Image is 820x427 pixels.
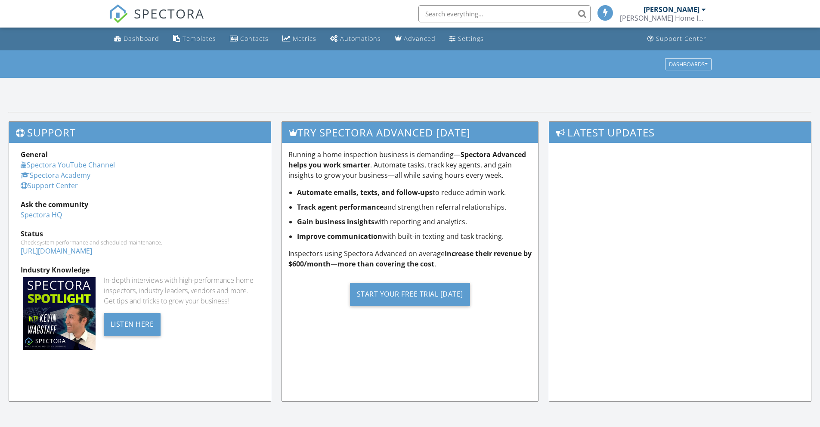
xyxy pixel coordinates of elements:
[665,58,712,70] button: Dashboards
[279,31,320,47] a: Metrics
[350,283,470,306] div: Start Your Free Trial [DATE]
[124,34,159,43] div: Dashboard
[21,265,259,275] div: Industry Knowledge
[656,34,706,43] div: Support Center
[226,31,272,47] a: Contacts
[104,313,161,336] div: Listen Here
[183,34,216,43] div: Templates
[297,202,532,212] li: and strengthen referral relationships.
[297,217,532,227] li: with reporting and analytics.
[240,34,269,43] div: Contacts
[288,248,532,269] p: Inspectors using Spectora Advanced on average .
[391,31,439,47] a: Advanced
[109,12,204,30] a: SPECTORA
[282,122,538,143] h3: Try spectora advanced [DATE]
[620,14,706,22] div: Rosario's Home Inspections LLC
[297,202,384,212] strong: Track agent performance
[340,34,381,43] div: Automations
[21,150,48,159] strong: General
[288,276,532,313] a: Start Your Free Trial [DATE]
[644,5,699,14] div: [PERSON_NAME]
[446,31,487,47] a: Settings
[21,199,259,210] div: Ask the community
[21,229,259,239] div: Status
[458,34,484,43] div: Settings
[297,187,532,198] li: to reduce admin work.
[104,275,259,306] div: In-depth interviews with high-performance home inspectors, industry leaders, vendors and more. Ge...
[404,34,436,43] div: Advanced
[297,232,382,241] strong: Improve communication
[9,122,271,143] h3: Support
[549,122,811,143] h3: Latest Updates
[644,31,710,47] a: Support Center
[21,239,259,246] div: Check system performance and scheduled maintenance.
[288,150,526,170] strong: Spectora Advanced helps you work smarter
[293,34,316,43] div: Metrics
[297,217,374,226] strong: Gain business insights
[21,181,78,190] a: Support Center
[669,61,708,67] div: Dashboards
[288,249,532,269] strong: increase their revenue by $600/month—more than covering the cost
[21,170,90,180] a: Spectora Academy
[21,160,115,170] a: Spectora YouTube Channel
[23,277,96,350] img: Spectoraspolightmain
[418,5,591,22] input: Search everything...
[288,149,532,180] p: Running a home inspection business is demanding— . Automate tasks, track key agents, and gain ins...
[111,31,163,47] a: Dashboard
[109,4,128,23] img: The Best Home Inspection Software - Spectora
[297,188,433,197] strong: Automate emails, texts, and follow-ups
[170,31,220,47] a: Templates
[21,246,92,256] a: [URL][DOMAIN_NAME]
[134,4,204,22] span: SPECTORA
[104,319,161,328] a: Listen Here
[21,210,62,220] a: Spectora HQ
[297,231,532,241] li: with built-in texting and task tracking.
[327,31,384,47] a: Automations (Basic)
